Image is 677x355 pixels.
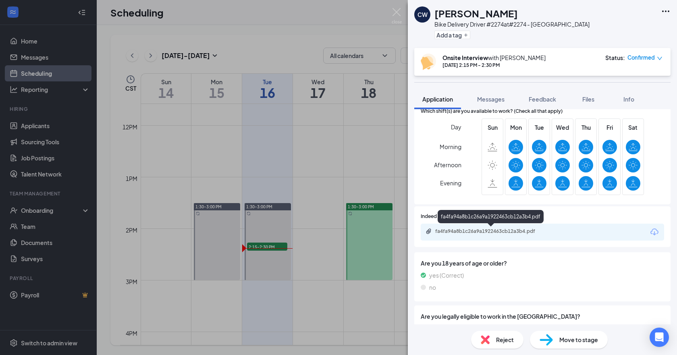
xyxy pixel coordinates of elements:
span: Are you 18 years of age or older? [421,259,664,268]
span: Morning [440,139,461,154]
a: Paperclipfa4fa94a8b1c26a9a1922463cb12a3b4.pdf [426,228,556,236]
div: fa4fa94a8b1c26a9a1922463cb12a3b4.pdf [435,228,548,235]
div: Bike Delivery Driver #2274 at #2274 - [GEOGRAPHIC_DATA] [434,20,590,28]
div: Status : [605,54,625,62]
span: Fri [602,123,617,132]
svg: Ellipses [661,6,671,16]
svg: Paperclip [426,228,432,235]
h1: [PERSON_NAME] [434,6,518,20]
span: Wed [555,123,570,132]
span: Application [422,95,453,103]
span: Day [451,122,461,131]
span: Confirmed [627,54,655,62]
span: Indeed Resume [421,213,456,220]
span: Are you legally eligible to work in the [GEOGRAPHIC_DATA]? [421,312,664,321]
b: Onsite Interview [442,54,488,61]
span: Files [582,95,594,103]
span: Evening [440,176,461,190]
svg: Download [650,227,659,237]
span: Afternoon [434,158,461,172]
span: Reject [496,335,514,344]
span: Tue [532,123,546,132]
span: Thu [579,123,593,132]
span: yes (Correct) [429,271,464,280]
span: Sat [626,123,640,132]
svg: Plus [463,33,468,37]
span: Move to stage [559,335,598,344]
span: Messages [477,95,505,103]
span: Sun [485,123,500,132]
span: Mon [509,123,523,132]
span: Which shift(s) are you available to work? (Check all that apply) [421,108,563,115]
div: CW [417,10,428,19]
span: down [657,56,662,61]
button: PlusAdd a tag [434,31,470,39]
div: with [PERSON_NAME] [442,54,546,62]
span: Info [623,95,634,103]
span: Feedback [529,95,556,103]
div: [DATE] 2:15 PM - 2:30 PM [442,62,546,69]
span: yes (Correct) [429,324,464,333]
div: Open Intercom Messenger [650,328,669,347]
span: no [429,283,436,292]
div: fa4fa94a8b1c26a9a1922463cb12a3b4.pdf [438,210,544,223]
